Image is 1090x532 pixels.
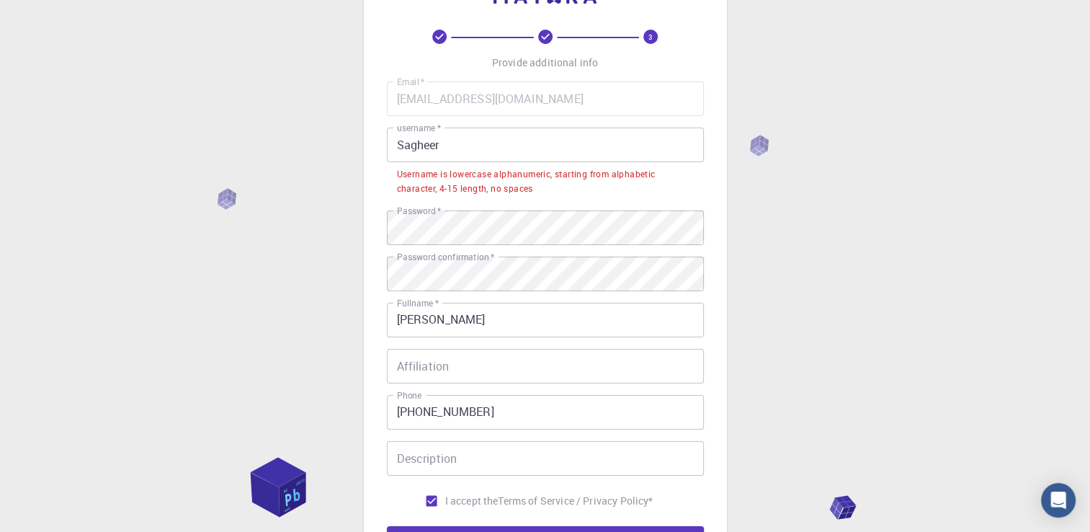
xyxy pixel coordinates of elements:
div: Open Intercom Messenger [1041,483,1076,518]
a: Terms of Service / Privacy Policy* [498,494,653,508]
span: I accept the [445,494,499,508]
label: Password confirmation [397,251,494,263]
label: Email [397,76,424,88]
p: Provide additional info [492,56,598,70]
text: 3 [648,32,653,42]
label: Password [397,205,441,217]
div: Username is lowercase alphanumeric, starting from alphabetic character, 4-15 length, no spaces [397,167,694,196]
p: Terms of Service / Privacy Policy * [498,494,653,508]
label: Phone [397,389,421,402]
label: username [397,122,441,134]
label: Fullname [397,297,439,309]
